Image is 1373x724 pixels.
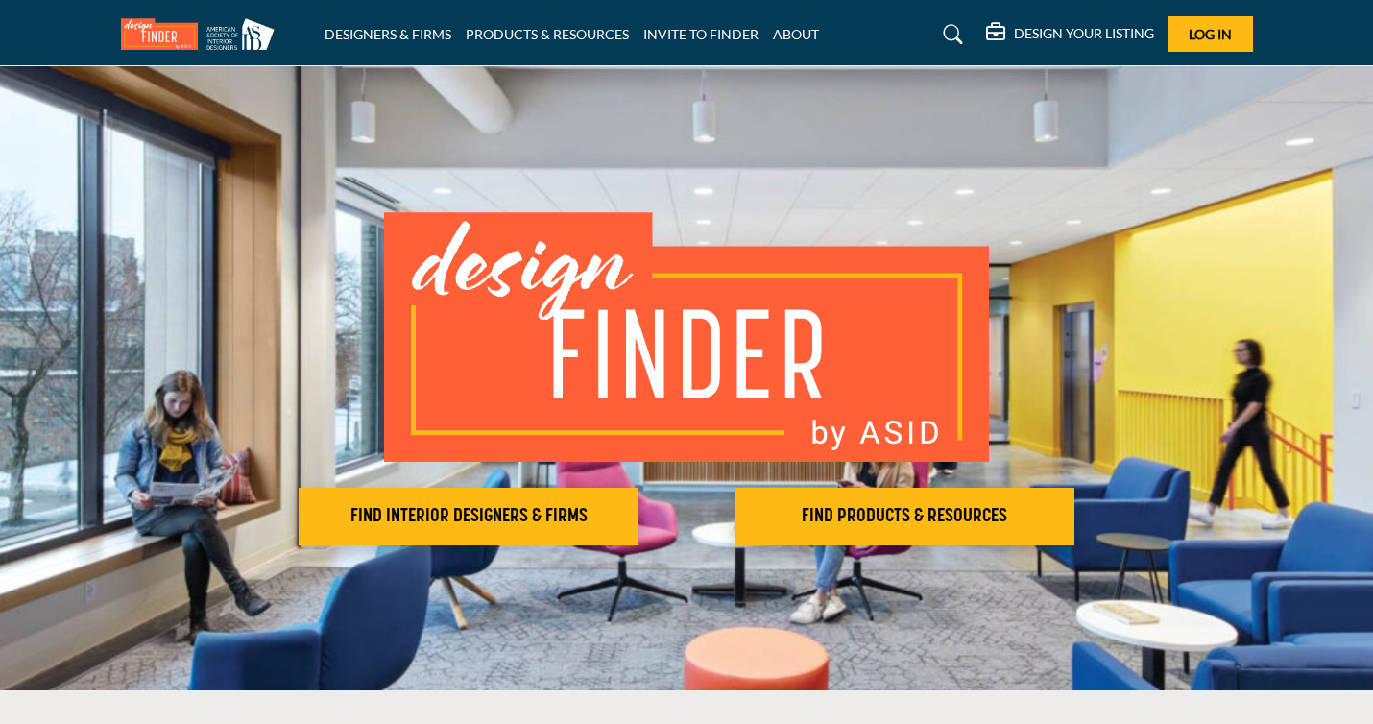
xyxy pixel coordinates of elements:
[1189,26,1232,42] span: Log In
[304,505,633,528] h2: FIND INTERIOR DESIGNERS & FIRMS
[466,26,629,42] a: PRODUCTS & RESOURCES
[643,26,759,42] a: INVITE TO FINDER
[384,212,989,462] img: image
[1168,16,1253,52] button: Log In
[299,488,638,545] button: FIND INTERIOR DESIGNERS & FIRMS
[735,488,1074,545] button: FIND PRODUCTS & RESOURCES
[773,26,819,42] a: ABOUT
[1014,25,1154,42] h5: DESIGN YOUR LISTING
[121,18,284,50] img: Site Logo
[740,505,1069,528] h2: FIND PRODUCTS & RESOURCES
[986,23,1154,46] div: DESIGN YOUR LISTING
[925,19,976,50] a: Search
[325,26,451,42] a: DESIGNERS & FIRMS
